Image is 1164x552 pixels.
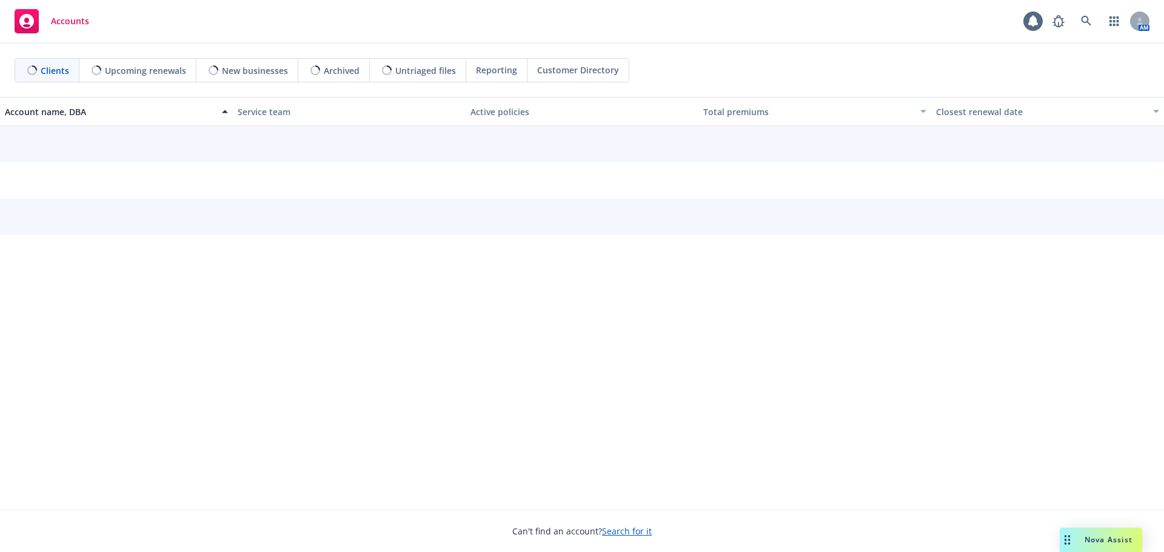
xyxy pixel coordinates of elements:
span: Nova Assist [1085,534,1132,545]
span: Accounts [51,16,89,26]
span: Reporting [476,64,517,76]
button: Closest renewal date [931,97,1164,126]
div: Service team [238,105,461,118]
span: New businesses [222,64,288,77]
a: Switch app [1102,9,1126,33]
span: Clients [41,64,69,77]
div: Closest renewal date [936,105,1146,118]
div: Active policies [470,105,694,118]
div: Total premiums [703,105,913,118]
span: Archived [324,64,360,77]
span: Customer Directory [537,64,619,76]
button: Nova Assist [1060,528,1142,552]
div: Account name, DBA [5,105,215,118]
a: Search [1074,9,1099,33]
span: Untriaged files [395,64,456,77]
a: Search for it [602,525,652,537]
span: Upcoming renewals [105,64,186,77]
span: Can't find an account? [512,525,652,537]
div: Drag to move [1060,528,1075,552]
a: Accounts [10,4,94,38]
button: Total premiums [698,97,931,126]
button: Active policies [466,97,698,126]
button: Service team [233,97,466,126]
a: Report a Bug [1046,9,1071,33]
